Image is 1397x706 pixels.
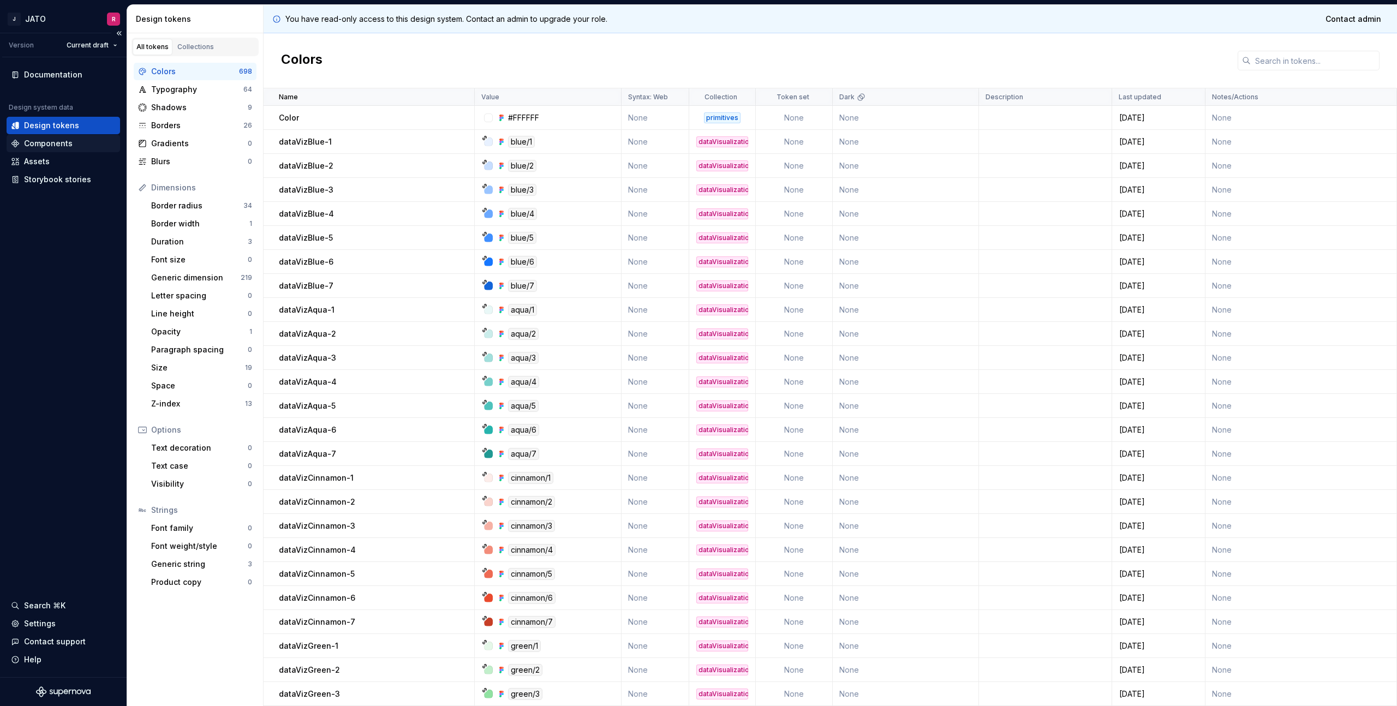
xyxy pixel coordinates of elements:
div: [DATE] [1113,304,1204,315]
div: [DATE] [1113,184,1204,195]
div: 0 [248,542,252,551]
td: None [756,322,833,346]
td: None [1205,418,1397,442]
td: None [622,202,689,226]
div: Assets [24,156,50,167]
a: Typography64 [134,81,256,98]
div: Opacity [151,326,249,337]
td: None [833,202,979,226]
div: Components [24,138,73,149]
td: None [833,442,979,466]
td: None [756,274,833,298]
div: dataVisualization [696,520,748,531]
div: 0 [248,524,252,533]
div: [DATE] [1113,545,1204,555]
div: blue/6 [508,256,537,268]
a: Contact admin [1318,9,1388,29]
div: Gradients [151,138,248,149]
div: blue/2 [508,160,536,172]
div: 34 [243,201,252,210]
td: None [1205,202,1397,226]
p: Syntax: Web [628,93,668,101]
div: Collections [177,43,214,51]
a: Visibility0 [147,475,256,493]
div: J [8,13,21,26]
div: Documentation [24,69,82,80]
td: None [622,346,689,370]
div: blue/7 [508,280,537,292]
div: [DATE] [1113,593,1204,603]
a: Generic string3 [147,555,256,573]
h2: Colors [281,51,323,70]
div: Product copy [151,577,248,588]
a: Borders26 [134,117,256,134]
div: aqua/4 [508,376,539,388]
div: Search ⌘K [24,600,65,611]
a: Font family0 [147,519,256,537]
div: Letter spacing [151,290,248,301]
td: None [756,298,833,322]
p: Color [279,112,299,123]
td: None [622,130,689,154]
td: None [1205,226,1397,250]
div: 0 [248,309,252,318]
td: None [833,154,979,178]
p: Description [986,93,1023,101]
div: Visibility [151,478,248,489]
div: 0 [248,462,252,470]
span: Current draft [67,41,109,50]
td: None [1205,322,1397,346]
p: Notes/Actions [1212,93,1258,101]
a: Gradients0 [134,135,256,152]
td: None [622,442,689,466]
div: [DATE] [1113,400,1204,411]
div: 0 [248,444,252,452]
td: None [756,202,833,226]
div: cinnamon/2 [508,496,555,508]
div: Typography [151,84,243,95]
div: cinnamon/5 [508,568,555,580]
div: [DATE] [1113,280,1204,291]
td: None [1205,394,1397,418]
div: dataVisualization [696,448,748,459]
td: None [1205,562,1397,586]
button: Collapse sidebar [111,26,127,41]
a: Size19 [147,359,256,376]
div: [DATE] [1113,160,1204,171]
div: [DATE] [1113,136,1204,147]
td: None [622,538,689,562]
td: None [833,274,979,298]
p: dataVizAqua-3 [279,352,336,363]
div: Help [24,654,41,665]
td: None [756,466,833,490]
div: 0 [248,255,252,264]
p: Last updated [1119,93,1161,101]
p: dataVizCinnamon-1 [279,472,354,483]
div: Blurs [151,156,248,167]
div: cinnamon/6 [508,592,556,604]
td: None [622,106,689,130]
div: dataVisualization [696,208,748,219]
td: None [756,250,833,274]
td: None [756,226,833,250]
td: None [833,514,979,538]
p: Token set [777,93,809,101]
p: dataVizCinnamon-6 [279,593,355,603]
div: primitives [704,112,741,123]
p: dataVizBlue-1 [279,136,332,147]
td: None [622,418,689,442]
td: None [833,322,979,346]
div: aqua/3 [508,352,539,364]
td: None [756,610,833,634]
div: dataVisualization [696,328,748,339]
td: None [833,370,979,394]
td: None [833,394,979,418]
a: Settings [7,615,120,632]
p: dataVizCinnamon-4 [279,545,356,555]
div: Borders [151,120,243,131]
a: Blurs0 [134,153,256,170]
a: Components [7,135,120,152]
div: JATO [25,14,46,25]
div: [DATE] [1113,520,1204,531]
div: dataVisualization [696,232,748,243]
